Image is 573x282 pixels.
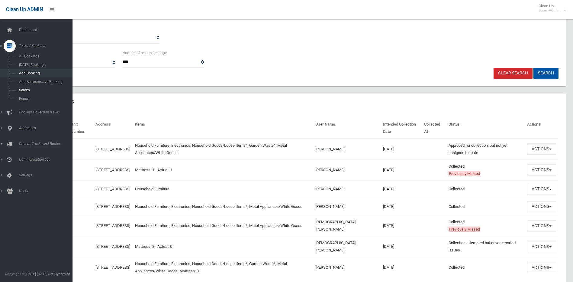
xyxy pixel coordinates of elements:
[446,180,525,198] td: Collected
[95,168,130,172] a: [STREET_ADDRESS]
[313,215,381,236] td: [DEMOGRAPHIC_DATA][PERSON_NAME]
[68,118,93,139] th: Unit Number
[5,272,47,276] span: Copyright © [DATE]-[DATE]
[381,180,422,198] td: [DATE]
[527,220,556,231] button: Actions
[527,201,556,212] button: Actions
[17,189,77,193] span: Users
[313,257,381,278] td: [PERSON_NAME]
[446,118,525,139] th: Status
[527,143,556,155] button: Actions
[536,4,565,13] span: Clean Up
[446,257,525,278] td: Collected
[17,63,72,67] span: [DATE] Bookings
[17,88,72,92] span: Search
[133,180,313,198] td: Household Furniture
[527,241,556,252] button: Actions
[446,139,525,160] td: Approved for collection, but not yet assigned to route
[449,171,480,176] span: Previously Missed
[446,236,525,257] td: Collection attempted but driver reported issues
[313,118,381,139] th: User Name
[17,142,77,146] span: Drivers, Trucks and Routes
[446,198,525,215] td: Collected
[133,159,313,180] td: Mattress: 1 - Actual: 1
[17,97,72,101] span: Report
[527,184,556,195] button: Actions
[422,118,446,139] th: Collected At
[17,110,77,114] span: Booking Collection Issues
[93,118,133,139] th: Address
[446,159,525,180] td: Collected
[133,236,313,257] td: Mattress: 2 - Actual: 0
[17,157,77,162] span: Communication Log
[95,223,130,228] a: [STREET_ADDRESS]
[95,187,130,191] a: [STREET_ADDRESS]
[133,139,313,160] td: Household Furniture, Electronics, Household Goods/Loose Items*, Garden Waste*, Metal Appliances/W...
[381,236,422,257] td: [DATE]
[133,118,313,139] th: Items
[381,198,422,215] td: [DATE]
[95,244,130,249] a: [STREET_ADDRESS]
[133,257,313,278] td: Household Furniture, Electronics, Household Goods/Loose Items*, Garden Waste*, Metal Appliances/W...
[533,68,559,79] button: Search
[95,147,130,151] a: [STREET_ADDRESS]
[381,159,422,180] td: [DATE]
[48,272,70,276] strong: Jet Dynamics
[381,118,422,139] th: Intended Collection Date
[381,215,422,236] td: [DATE]
[95,265,130,270] a: [STREET_ADDRESS]
[122,50,167,56] label: Number of results per page
[449,227,480,232] span: Previously Missed
[6,7,43,12] span: Clean Up ADMIN
[17,80,72,84] span: Add Retrospective Booking
[17,173,77,177] span: Settings
[539,8,559,13] small: Super Admin
[17,44,77,48] span: Tasks / Bookings
[133,215,313,236] td: Household Furniture, Electronics, Household Goods/Loose Items*, Metal Appliances/White Goods
[313,159,381,180] td: [PERSON_NAME]
[527,164,556,175] button: Actions
[313,180,381,198] td: [PERSON_NAME]
[381,139,422,160] td: [DATE]
[17,54,72,58] span: All Bookings
[313,139,381,160] td: [PERSON_NAME]
[95,204,130,209] a: [STREET_ADDRESS]
[525,118,559,139] th: Actions
[527,262,556,273] button: Actions
[381,257,422,278] td: [DATE]
[313,236,381,257] td: [DEMOGRAPHIC_DATA][PERSON_NAME]
[133,198,313,215] td: Household Furniture, Electronics, Household Goods/Loose Items*, Metal Appliances/White Goods
[494,68,533,79] a: Clear Search
[17,71,72,75] span: Add Booking
[446,215,525,236] td: Collected
[17,126,77,130] span: Addresses
[17,28,77,32] span: Dashboard
[313,198,381,215] td: [PERSON_NAME]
